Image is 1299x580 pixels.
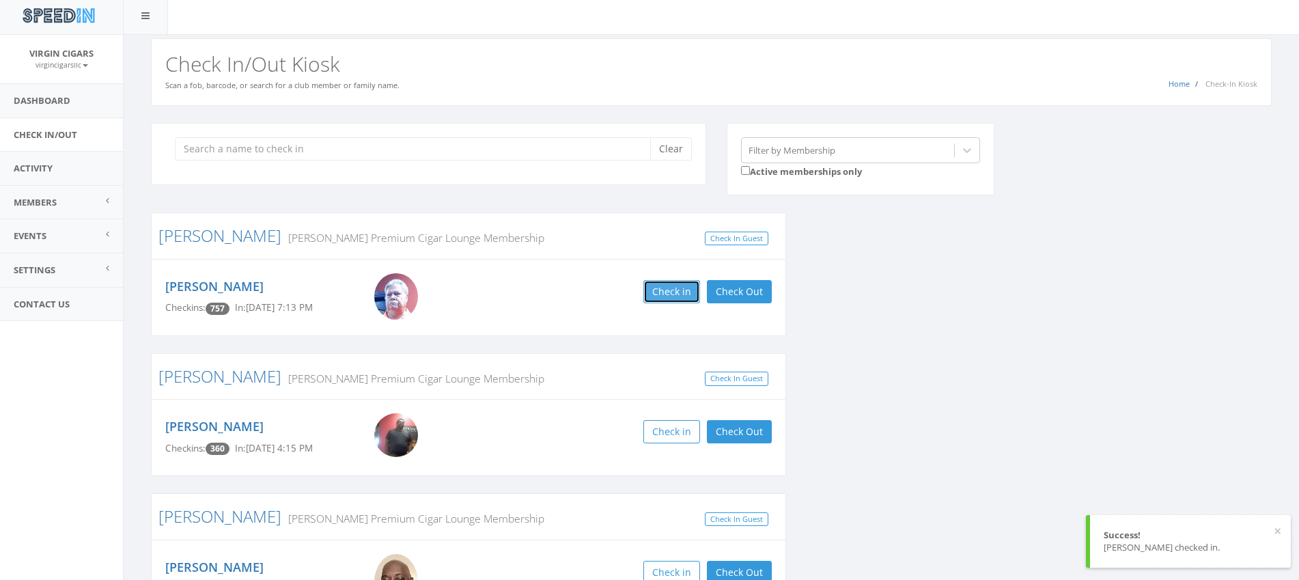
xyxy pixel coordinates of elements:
span: Check-In Kiosk [1205,79,1257,89]
button: Check Out [707,420,772,443]
span: Settings [14,264,55,276]
div: Success! [1104,529,1277,542]
small: [PERSON_NAME] Premium Cigar Lounge Membership [281,511,544,526]
span: Checkins: [165,301,206,314]
a: [PERSON_NAME] [165,278,264,294]
a: [PERSON_NAME] [158,365,281,387]
small: virgincigarsllc [36,60,88,70]
a: [PERSON_NAME] [158,224,281,247]
span: Contact Us [14,298,70,310]
a: Check In Guest [705,232,768,246]
a: Check In Guest [705,512,768,527]
small: [PERSON_NAME] Premium Cigar Lounge Membership [281,371,544,386]
a: [PERSON_NAME] [165,418,264,434]
span: In: [DATE] 7:13 PM [235,301,313,314]
span: Checkin count [206,443,229,455]
small: [PERSON_NAME] Premium Cigar Lounge Membership [281,230,544,245]
img: Big_Mike.jpg [374,273,418,320]
input: Active memberships only [741,166,750,175]
img: speedin_logo.png [16,3,101,28]
span: Virgin Cigars [29,47,94,59]
span: Members [14,196,57,208]
span: Checkins: [165,442,206,454]
div: [PERSON_NAME] checked in. [1104,541,1277,554]
small: Scan a fob, barcode, or search for a club member or family name. [165,80,400,90]
button: × [1274,525,1281,538]
label: Active memberships only [741,163,862,178]
button: Clear [650,137,692,161]
span: Events [14,230,46,242]
a: [PERSON_NAME] [158,505,281,527]
img: Kevin_McClendon_PWvqYwE.png [374,413,418,457]
a: virgincigarsllc [36,58,88,70]
a: [PERSON_NAME] [165,559,264,575]
span: Checkin count [206,303,229,315]
input: Search a name to check in [175,137,660,161]
a: Home [1169,79,1190,89]
span: In: [DATE] 4:15 PM [235,442,313,454]
div: Filter by Membership [749,143,835,156]
h2: Check In/Out Kiosk [165,53,1257,75]
button: Check in [643,280,700,303]
a: Check In Guest [705,372,768,386]
button: Check Out [707,280,772,303]
button: Check in [643,420,700,443]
